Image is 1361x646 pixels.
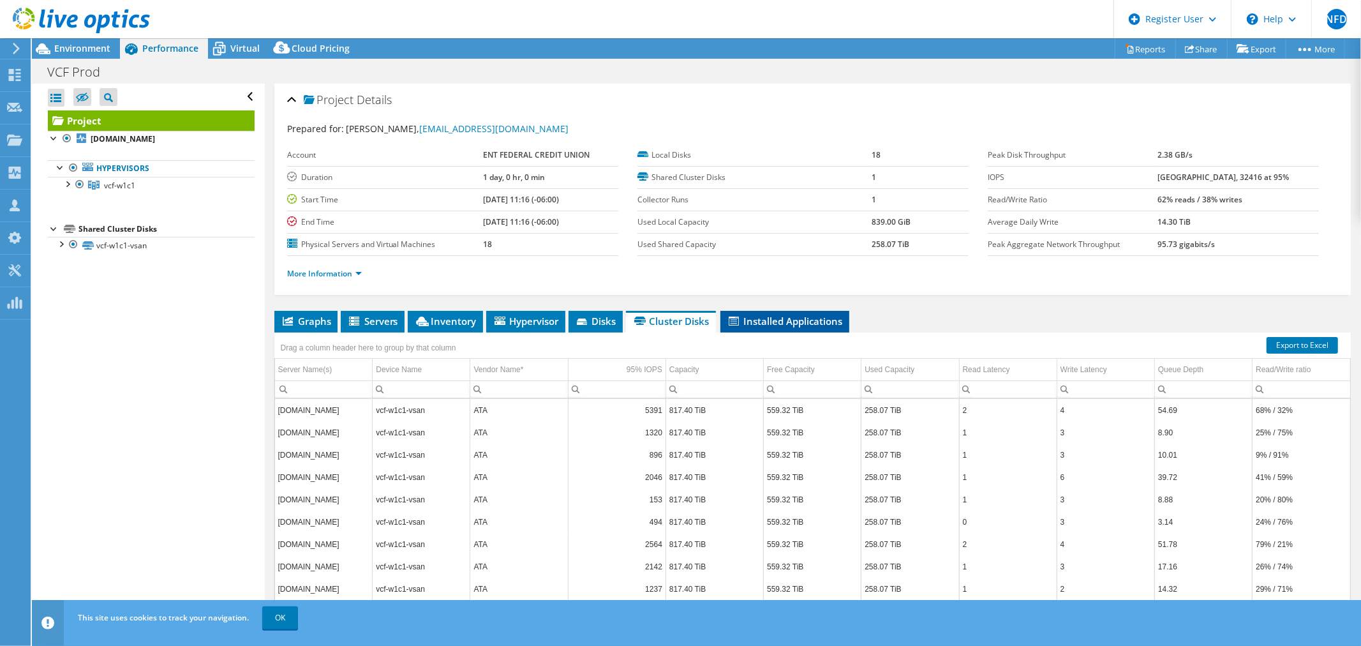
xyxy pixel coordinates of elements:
[275,533,373,555] td: Column Server Name(s), Value csp-w1c1-esxi09.private.entfederal.com
[666,380,763,398] td: Column Capacity, Filter cell
[959,421,1057,444] td: Column Read Latency, Value 1
[1253,555,1350,578] td: Column Read/Write ratio, Value 26% / 74%
[373,488,470,511] td: Column Device Name, Value vcf-w1c1-vsan
[568,444,666,466] td: Column 95% IOPS, Value 896
[959,466,1057,488] td: Column Read Latency, Value 1
[637,238,872,251] label: Used Shared Capacity
[764,466,861,488] td: Column Free Capacity, Value 559.32 TiB
[287,123,344,135] label: Prepared for:
[666,533,763,555] td: Column Capacity, Value 817.40 TiB
[764,555,861,578] td: Column Free Capacity, Value 559.32 TiB
[872,216,911,227] b: 839.00 GiB
[483,216,559,227] b: [DATE] 11:16 (-06:00)
[373,399,470,421] td: Column Device Name, Value vcf-w1c1-vsan
[287,171,484,184] label: Duration
[1256,362,1311,377] div: Read/Write ratio
[473,362,523,377] div: Vendor Name*
[275,399,373,421] td: Column Server Name(s), Value csp-w1c1-esxi05.private.entfederal.com
[568,555,666,578] td: Column 95% IOPS, Value 2142
[373,444,470,466] td: Column Device Name, Value vcf-w1c1-vsan
[959,533,1057,555] td: Column Read Latency, Value 2
[861,444,959,466] td: Column Used Capacity, Value 258.07 TiB
[1155,444,1253,466] td: Column Queue Depth, Value 10.01
[637,149,872,161] label: Local Disks
[275,359,373,381] td: Server Name(s) Column
[275,488,373,511] td: Column Server Name(s), Value zop-w1c1-esxi04.private.entfederal.com
[48,131,255,147] a: [DOMAIN_NAME]
[1158,362,1203,377] div: Queue Depth
[376,362,422,377] div: Device Name
[764,511,861,533] td: Column Free Capacity, Value 559.32 TiB
[287,216,484,229] label: End Time
[1253,511,1350,533] td: Column Read/Write ratio, Value 24% / 76%
[1253,380,1350,398] td: Column Read/Write ratio, Filter cell
[632,315,710,327] span: Cluster Disks
[275,466,373,488] td: Column Server Name(s), Value csp-w1c1-esxi08.private.entfederal.com
[373,555,470,578] td: Column Device Name, Value vcf-w1c1-vsan
[627,362,662,377] div: 95% IOPS
[959,488,1057,511] td: Column Read Latency, Value 1
[1057,578,1154,600] td: Column Write Latency, Value 2
[666,488,763,511] td: Column Capacity, Value 817.40 TiB
[764,380,861,398] td: Column Free Capacity, Filter cell
[865,362,914,377] div: Used Capacity
[959,444,1057,466] td: Column Read Latency, Value 1
[637,171,872,184] label: Shared Cluster Disks
[872,149,881,160] b: 18
[1155,421,1253,444] td: Column Queue Depth, Value 8.90
[54,42,110,54] span: Environment
[637,216,872,229] label: Used Local Capacity
[470,421,568,444] td: Column Vendor Name*, Value ATA
[568,578,666,600] td: Column 95% IOPS, Value 1237
[1057,555,1154,578] td: Column Write Latency, Value 3
[1060,362,1107,377] div: Write Latency
[1267,337,1338,354] a: Export to Excel
[1155,466,1253,488] td: Column Queue Depth, Value 39.72
[1253,359,1350,381] td: Read/Write ratio Column
[483,149,590,160] b: ENT FEDERAL CREDIT UNION
[861,555,959,578] td: Column Used Capacity, Value 258.07 TiB
[959,578,1057,600] td: Column Read Latency, Value 1
[275,555,373,578] td: Column Server Name(s), Value csp-w1c1-esxi04.private.entfederal.com
[78,612,249,623] span: This site uses cookies to track your navigation.
[262,606,298,629] a: OK
[1253,578,1350,600] td: Column Read/Write ratio, Value 29% / 71%
[959,380,1057,398] td: Column Read Latency, Filter cell
[278,339,459,357] div: Drag a column header here to group by that column
[292,42,350,54] span: Cloud Pricing
[470,466,568,488] td: Column Vendor Name*, Value ATA
[666,578,763,600] td: Column Capacity, Value 817.40 TiB
[568,466,666,488] td: Column 95% IOPS, Value 2046
[637,193,872,206] label: Collector Runs
[861,380,959,398] td: Column Used Capacity, Filter cell
[373,533,470,555] td: Column Device Name, Value vcf-w1c1-vsan
[483,172,545,183] b: 1 day, 0 hr, 0 min
[861,421,959,444] td: Column Used Capacity, Value 258.07 TiB
[1155,533,1253,555] td: Column Queue Depth, Value 51.78
[727,315,843,327] span: Installed Applications
[666,399,763,421] td: Column Capacity, Value 817.40 TiB
[1057,488,1154,511] td: Column Write Latency, Value 3
[48,160,255,177] a: Hypervisors
[764,533,861,555] td: Column Free Capacity, Value 559.32 TiB
[568,421,666,444] td: Column 95% IOPS, Value 1320
[1286,39,1345,59] a: More
[373,380,470,398] td: Column Device Name, Filter cell
[1227,39,1286,59] a: Export
[48,237,255,253] a: vcf-w1c1-vsan
[275,380,373,398] td: Column Server Name(s), Filter cell
[275,421,373,444] td: Column Server Name(s), Value csp-w1c1-esxi06.private.entfederal.com
[470,444,568,466] td: Column Vendor Name*, Value ATA
[666,421,763,444] td: Column Capacity, Value 817.40 TiB
[373,359,470,381] td: Device Name Column
[304,94,353,107] span: Project
[483,194,559,205] b: [DATE] 11:16 (-06:00)
[142,42,198,54] span: Performance
[48,110,255,131] a: Project
[988,149,1157,161] label: Peak Disk Throughput
[373,578,470,600] td: Column Device Name, Value vcf-w1c1-vsan
[568,359,666,381] td: 95% IOPS Column
[872,194,876,205] b: 1
[1157,239,1215,250] b: 95.73 gigabits/s
[1155,511,1253,533] td: Column Queue Depth, Value 3.14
